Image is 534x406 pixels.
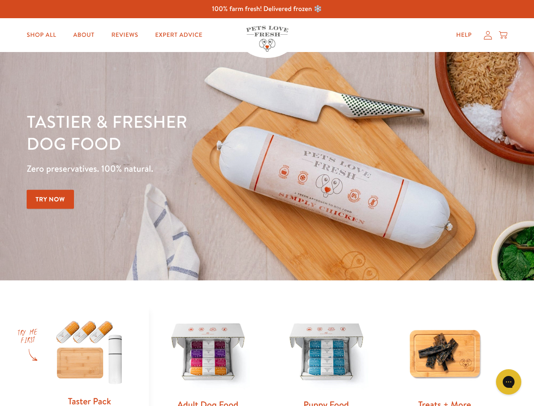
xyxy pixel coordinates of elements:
[492,366,526,398] iframe: Gorgias live chat messenger
[104,27,145,44] a: Reviews
[27,190,74,209] a: Try Now
[27,110,347,154] h1: Tastier & fresher dog food
[27,161,347,176] p: Zero preservatives. 100% natural.
[66,27,101,44] a: About
[246,26,288,52] img: Pets Love Fresh
[148,27,209,44] a: Expert Advice
[20,27,63,44] a: Shop All
[449,27,479,44] a: Help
